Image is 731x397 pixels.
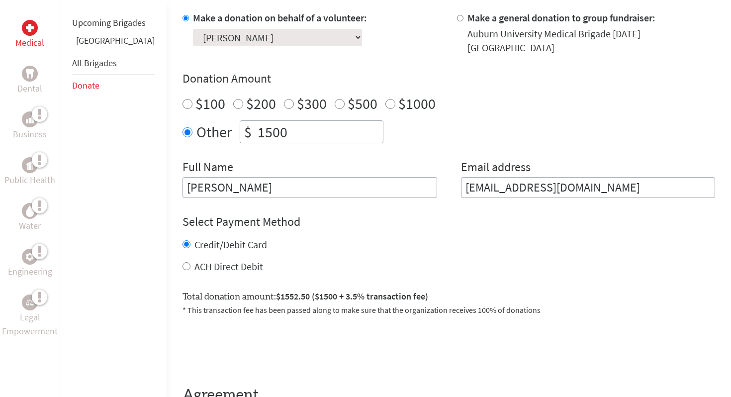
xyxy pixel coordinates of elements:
[461,177,716,198] input: Your Email
[467,27,716,55] div: Auburn University Medical Brigade [DATE] [GEOGRAPHIC_DATA]
[72,52,155,75] li: All Brigades
[4,157,55,187] a: Public HealthPublic Health
[26,160,34,170] img: Public Health
[17,66,42,96] a: DentalDental
[398,94,436,113] label: $1000
[194,260,263,273] label: ACH Direct Debit
[183,214,715,230] h4: Select Payment Method
[17,82,42,96] p: Dental
[183,159,233,177] label: Full Name
[13,127,47,141] p: Business
[2,295,58,338] a: Legal EmpowermentLegal Empowerment
[348,94,377,113] label: $500
[22,111,38,127] div: Business
[15,36,44,50] p: Medical
[461,159,531,177] label: Email address
[183,328,334,367] iframe: reCAPTCHA
[22,66,38,82] div: Dental
[183,71,715,87] h4: Donation Amount
[22,295,38,310] div: Legal Empowerment
[26,299,34,305] img: Legal Empowerment
[183,290,428,304] label: Total donation amount:
[26,205,34,216] img: Water
[72,57,117,69] a: All Brigades
[297,94,327,113] label: $300
[194,238,267,251] label: Credit/Debit Card
[193,11,367,24] label: Make a donation on behalf of a volunteer:
[196,120,232,143] label: Other
[72,12,155,34] li: Upcoming Brigades
[26,115,34,123] img: Business
[183,177,437,198] input: Enter Full Name
[8,265,52,279] p: Engineering
[240,121,256,143] div: $
[26,69,34,78] img: Dental
[13,111,47,141] a: BusinessBusiness
[19,219,41,233] p: Water
[72,34,155,52] li: Ghana
[183,304,715,316] p: * This transaction fee has been passed along to make sure that the organization receives 100% of ...
[15,20,44,50] a: MedicalMedical
[72,75,155,97] li: Donate
[26,24,34,32] img: Medical
[22,203,38,219] div: Water
[26,253,34,261] img: Engineering
[195,94,225,113] label: $100
[8,249,52,279] a: EngineeringEngineering
[22,20,38,36] div: Medical
[467,11,655,24] label: Make a general donation to group fundraiser:
[22,249,38,265] div: Engineering
[4,173,55,187] p: Public Health
[276,291,428,302] span: $1552.50 ($1500 + 3.5% transaction fee)
[246,94,276,113] label: $200
[72,17,146,28] a: Upcoming Brigades
[76,35,155,46] a: [GEOGRAPHIC_DATA]
[19,203,41,233] a: WaterWater
[2,310,58,338] p: Legal Empowerment
[72,80,99,91] a: Donate
[22,157,38,173] div: Public Health
[256,121,383,143] input: Enter Amount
